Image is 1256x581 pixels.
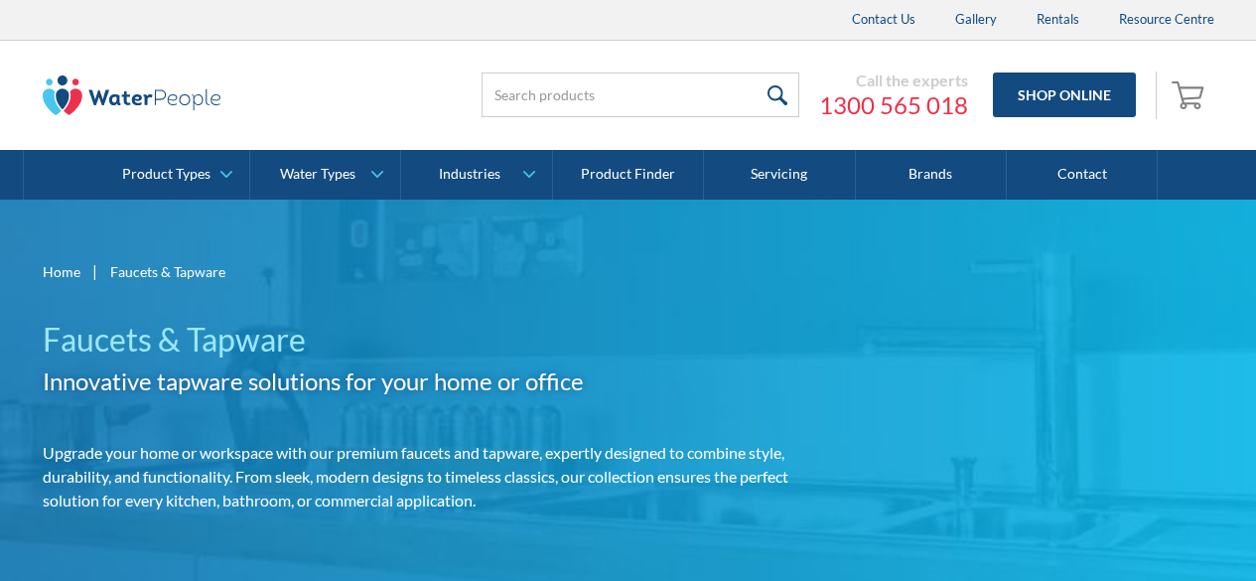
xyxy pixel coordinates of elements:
p: Upgrade your home or workspace with our premium faucets and tapware, expertly designed to combine... [43,441,805,512]
div: | [90,259,100,283]
a: Contact [1007,150,1158,200]
a: Brands [856,150,1007,200]
a: 1300 565 018 [819,90,968,120]
input: Search products [482,73,799,117]
a: Home [43,261,80,282]
div: Call the experts [819,71,968,90]
div: Faucets & Tapware [110,261,225,282]
a: Shop Online [993,73,1136,117]
h1: Faucets & Tapware [43,316,805,363]
h2: Innovative tapware solutions for your home or office [43,363,805,399]
img: The Water People [43,75,221,115]
img: shopping cart [1172,78,1209,110]
a: Product Finder [553,150,704,200]
a: Servicing [704,150,855,200]
a: Product Types [99,150,249,200]
div: Water Types [280,166,355,183]
div: Product Types [122,166,210,183]
div: Industries [439,166,500,183]
a: Industries [401,150,551,200]
a: Open cart [1167,72,1214,119]
a: Water Types [250,150,400,200]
